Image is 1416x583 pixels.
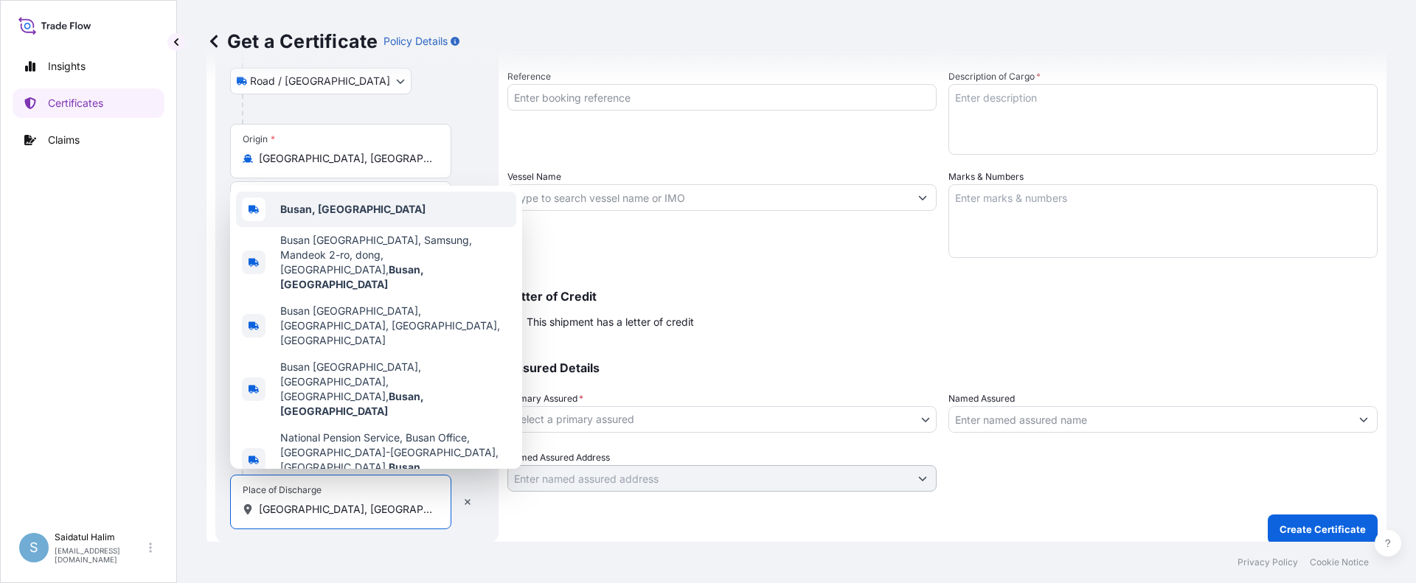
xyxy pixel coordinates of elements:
p: Privacy Policy [1238,556,1298,568]
div: Show suggestions [230,186,522,469]
div: Place of Discharge [243,484,322,496]
p: Claims [48,133,80,147]
input: Enter booking reference [507,84,937,111]
input: Text to appear on certificate [230,181,451,208]
p: Get a Certificate [206,29,378,53]
button: Show suggestions [1350,406,1377,433]
span: Busan [GEOGRAPHIC_DATA], Samsung, Mandeok 2-ro, dong, [GEOGRAPHIC_DATA], [280,233,510,292]
span: Busan [GEOGRAPHIC_DATA], [GEOGRAPHIC_DATA], [GEOGRAPHIC_DATA], [280,360,510,419]
b: Busan, [GEOGRAPHIC_DATA] [280,203,426,215]
p: [EMAIL_ADDRESS][DOMAIN_NAME] [55,546,146,564]
input: Origin [259,151,433,166]
input: Named Assured Address [508,465,909,492]
label: Named Assured Address [507,450,610,465]
label: Vessel Name [507,170,561,184]
label: Named Assured [948,391,1015,406]
span: National Pension Service, Busan Office, [GEOGRAPHIC_DATA]-[GEOGRAPHIC_DATA], [GEOGRAPHIC_DATA], [280,430,510,489]
span: This shipment has a letter of credit [527,315,694,329]
p: Saidatul Halim [55,531,146,543]
p: Create Certificate [1280,522,1366,537]
p: Letter of Credit [507,290,1378,302]
p: Cookie Notice [1310,556,1369,568]
span: Primary Assured [507,391,583,406]
div: Origin [243,133,275,145]
button: Show suggestions [909,465,936,492]
span: Select a primary assured [514,412,634,427]
label: Marks & Numbers [948,170,1024,184]
p: Certificates [48,96,103,111]
input: Type to search vessel name or IMO [508,184,909,211]
span: S [29,540,38,555]
p: Insights [48,59,86,74]
input: Place of Discharge [259,502,433,517]
button: Show suggestions [909,184,936,211]
p: Policy Details [383,34,448,49]
p: Assured Details [507,362,1378,374]
span: Busan [GEOGRAPHIC_DATA], [GEOGRAPHIC_DATA], [GEOGRAPHIC_DATA], [GEOGRAPHIC_DATA] [280,304,510,348]
input: Assured Name [949,406,1350,433]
